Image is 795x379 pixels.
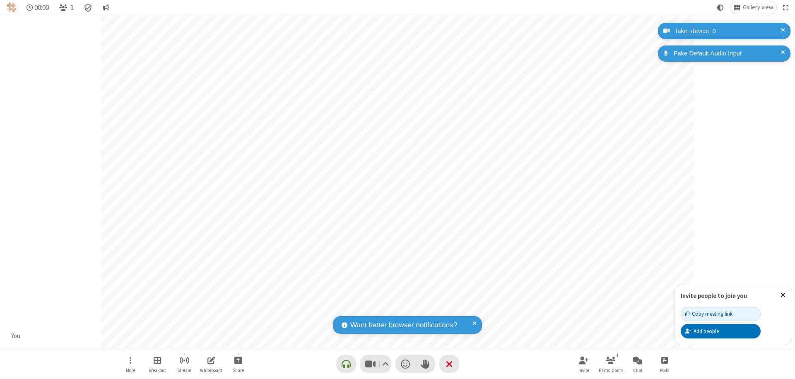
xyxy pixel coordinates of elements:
[55,1,77,14] button: Open participant list
[200,368,222,373] span: Whiteboard
[598,352,623,376] button: Open participant list
[614,352,621,359] div: 1
[336,355,356,373] button: Connect your audio
[350,320,457,331] span: Want better browser notifications?
[360,355,391,373] button: Stop video (⌘+Shift+V)
[80,1,96,14] div: Meeting details Encryption enabled
[145,352,170,376] button: Manage Breakout Rooms
[599,368,623,373] span: Participants
[172,352,197,376] button: Start streaming
[714,1,727,14] button: Using system theme
[673,26,784,36] div: fake_device_0
[126,368,135,373] span: More
[633,368,643,373] span: Chat
[681,292,747,300] label: Invite people to join you
[177,368,191,373] span: Stream
[395,355,415,373] button: Send a reaction
[439,355,459,373] button: End or leave meeting
[7,2,17,12] img: QA Selenium DO NOT DELETE OR CHANGE
[199,352,224,376] button: Open shared whiteboard
[730,1,776,14] button: Change layout
[380,355,391,373] button: Video setting
[233,368,244,373] span: Share
[99,1,112,14] button: Conversation
[118,352,143,376] button: Open menu
[226,352,251,376] button: Start sharing
[660,368,669,373] span: Polls
[34,4,49,12] span: 00:00
[625,352,650,376] button: Open chat
[578,368,589,373] span: Invite
[685,310,732,318] div: Copy meeting link
[681,324,761,338] button: Add people
[774,285,792,305] button: Close popover
[70,4,74,12] span: 1
[415,355,435,373] button: Raise hand
[671,49,784,58] div: Fake Default Audio Input
[8,331,24,341] div: You
[571,352,596,376] button: Invite participants (⌘+Shift+I)
[780,1,792,14] button: Fullscreen
[743,4,773,11] span: Gallery view
[681,307,761,321] button: Copy meeting link
[149,368,166,373] span: Breakout
[652,352,677,376] button: Open poll
[23,1,53,14] div: Timer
